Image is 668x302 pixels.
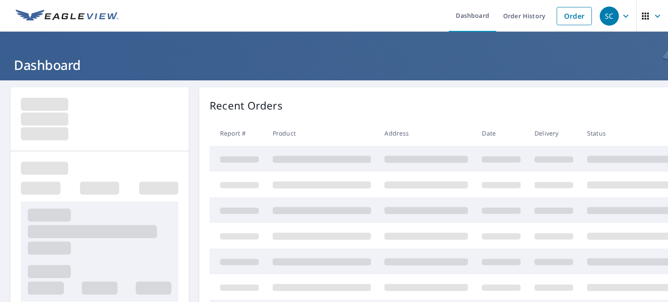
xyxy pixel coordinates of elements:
[377,120,475,146] th: Address
[210,120,266,146] th: Report #
[16,10,118,23] img: EV Logo
[266,120,378,146] th: Product
[528,120,580,146] th: Delivery
[475,120,528,146] th: Date
[10,56,658,74] h1: Dashboard
[600,7,619,26] div: SC
[210,98,283,113] p: Recent Orders
[557,7,592,25] a: Order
